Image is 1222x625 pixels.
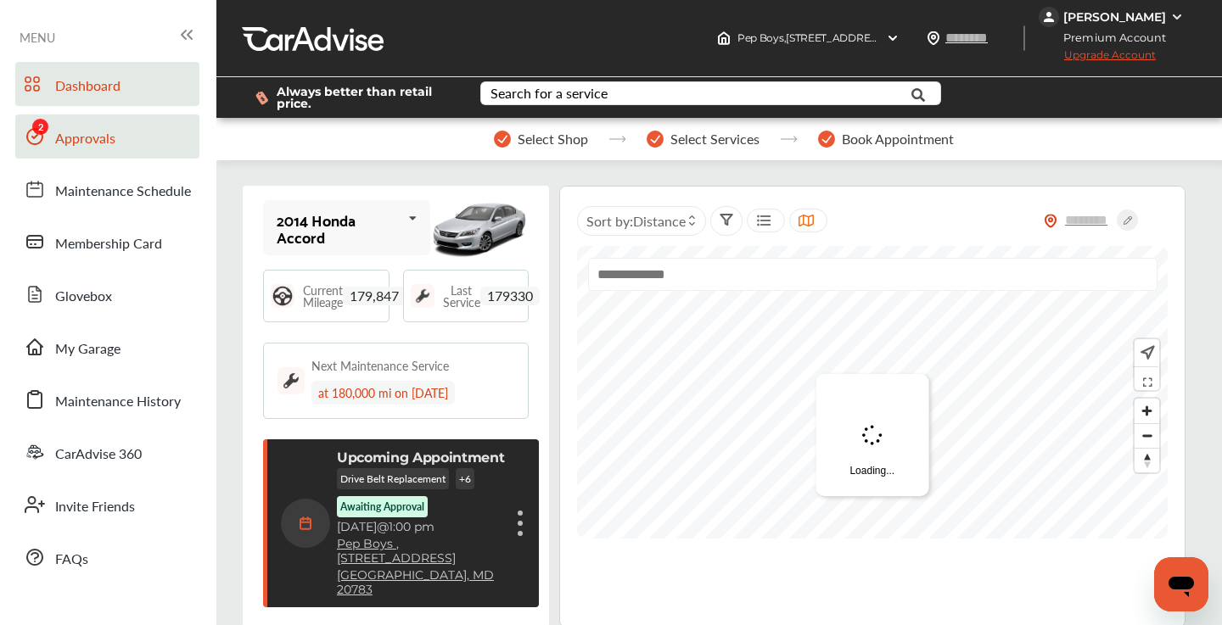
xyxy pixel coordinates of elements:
iframe: Button to launch messaging window [1154,557,1208,611]
canvas: Map [577,246,1172,539]
a: FAQs [15,535,199,579]
p: Upcoming Appointment [337,449,505,466]
span: My Garage [55,338,121,360]
span: Approvals [55,128,115,150]
img: header-divider.bc55588e.svg [1023,25,1025,51]
button: Reset bearing to north [1135,448,1159,472]
div: 2014 Honda Accord [277,211,401,245]
span: Last Service [443,284,480,308]
span: Select Shop [518,131,588,147]
span: Distance [633,211,686,231]
div: [PERSON_NAME] [1063,9,1166,25]
button: Zoom out [1135,423,1159,448]
span: Premium Account [1040,29,1179,47]
img: header-home-logo.8d720a4f.svg [717,31,731,45]
img: recenter.ce011a49.svg [1137,343,1155,362]
div: Search for a service [490,86,608,100]
div: Next Maintenance Service [311,357,449,374]
div: Loading... [816,374,928,496]
img: steering_logo [271,284,294,308]
a: My Garage [15,325,199,369]
a: Maintenance Schedule [15,167,199,211]
span: 179,847 [343,287,406,305]
span: Maintenance Schedule [55,181,191,203]
span: Pep Boys , [STREET_ADDRESS] [GEOGRAPHIC_DATA] , MD 20783 [737,31,1049,44]
img: stepper-checkmark.b5569197.svg [494,131,511,148]
img: location_vector.a44bc228.svg [927,31,940,45]
span: Dashboard [55,75,121,98]
img: dollor_label_vector.a70140d1.svg [255,91,268,105]
img: stepper-checkmark.b5569197.svg [818,131,835,148]
img: location_vector_orange.38f05af8.svg [1044,214,1057,228]
p: Drive Belt Replacement [337,468,449,489]
img: maintenance_logo [411,284,434,308]
img: WGsFRI8htEPBVLJbROoPRyZpYNWhNONpIPPETTm6eUC0GeLEiAAAAAElFTkSuQmCC [1170,10,1184,24]
span: 1:00 pm [389,519,434,534]
p: + 6 [456,468,474,489]
span: FAQs [55,549,88,571]
a: Pep Boys ,[STREET_ADDRESS] [337,537,505,566]
span: Current Mileage [303,284,343,308]
a: Glovebox [15,272,199,316]
span: CarAdvise 360 [55,444,142,466]
img: header-down-arrow.9dd2ce7d.svg [886,31,900,45]
span: Glovebox [55,286,112,308]
img: stepper-checkmark.b5569197.svg [647,131,664,148]
img: maintenance_logo [277,367,305,394]
img: jVpblrzwTbfkPYzPPzSLxeg0AAAAASUVORK5CYII= [1039,7,1059,27]
span: Reset bearing to north [1135,449,1159,472]
span: Select Services [670,131,760,147]
a: Approvals [15,114,199,159]
span: Zoom out [1135,424,1159,448]
a: Maintenance History [15,377,199,421]
span: Invite Friends [55,496,135,518]
img: stepper-arrow.e24c07c6.svg [780,136,798,142]
img: stepper-arrow.e24c07c6.svg [608,136,626,142]
div: at 180,000 mi on [DATE] [311,381,455,405]
span: @ [377,519,389,534]
a: Invite Friends [15,483,199,527]
a: Membership Card [15,220,199,264]
span: Sort by : [586,211,686,231]
span: Book Appointment [842,131,954,147]
span: 179330 [480,287,540,305]
span: [DATE] [337,519,377,534]
a: Dashboard [15,62,199,106]
img: calendar-icon.35d1de04.svg [281,499,330,548]
span: Membership Card [55,233,162,255]
span: Maintenance History [55,391,181,413]
button: Zoom in [1135,399,1159,423]
img: mobile_9112_st0640_046.jpg [430,191,529,265]
span: MENU [20,31,55,44]
a: CarAdvise 360 [15,430,199,474]
span: Always better than retail price. [277,86,453,109]
p: Awaiting Approval [340,499,424,514]
span: Upgrade Account [1039,48,1156,70]
a: [GEOGRAPHIC_DATA], MD 20783 [337,568,505,597]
